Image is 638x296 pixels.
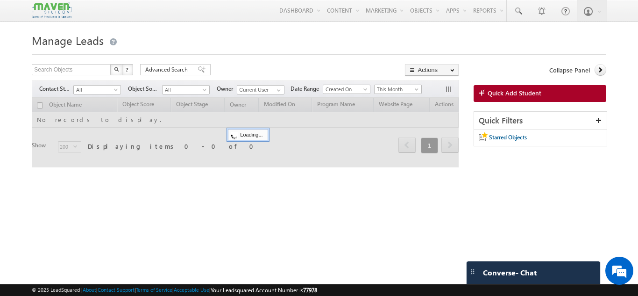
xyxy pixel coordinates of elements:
span: Starred Objects [489,134,527,141]
span: All [163,86,207,94]
a: Show All Items [272,86,284,95]
a: Terms of Service [136,287,172,293]
a: Contact Support [98,287,135,293]
span: Your Leadsquared Account Number is [211,287,317,294]
a: This Month [374,85,422,94]
div: Loading... [228,129,268,140]
img: carter-drag [469,268,476,275]
button: Actions [405,64,459,76]
a: About [83,287,96,293]
a: All [162,85,210,94]
div: Quick Filters [474,112,607,130]
span: Created On [323,85,368,94]
span: Collapse Panel [549,66,590,74]
span: Manage Leads [32,33,104,48]
a: Created On [323,85,370,94]
span: Owner [217,85,237,93]
span: 77978 [303,287,317,294]
span: Date Range [291,85,323,93]
a: Quick Add Student [474,85,606,102]
span: Quick Add Student [488,89,541,97]
span: © 2025 LeadSquared | | | | | [32,286,317,295]
a: All [73,85,121,94]
span: All [74,86,118,94]
input: Type to Search [237,85,284,94]
button: ? [122,64,133,75]
span: Converse - Chat [483,268,537,277]
img: Search [114,67,119,72]
a: Acceptable Use [174,287,209,293]
span: This Month [375,85,419,94]
span: Object Source [128,85,162,93]
span: Contact Stage [39,85,73,93]
img: Custom Logo [32,2,71,19]
span: ? [126,65,130,73]
span: Advanced Search [145,65,191,74]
